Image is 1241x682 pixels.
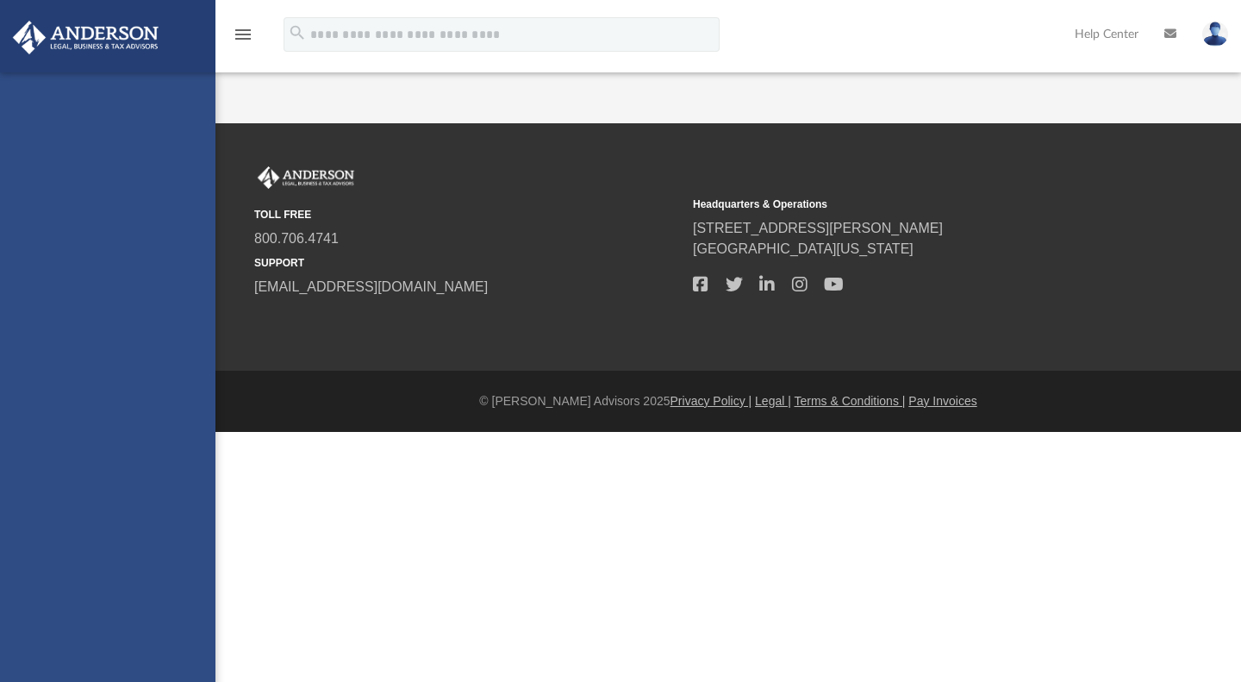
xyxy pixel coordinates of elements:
[908,394,976,408] a: Pay Invoices
[1202,22,1228,47] img: User Pic
[693,197,1119,212] small: Headquarters & Operations
[254,166,358,189] img: Anderson Advisors Platinum Portal
[288,23,307,42] i: search
[233,24,253,45] i: menu
[670,394,752,408] a: Privacy Policy |
[693,241,914,256] a: [GEOGRAPHIC_DATA][US_STATE]
[215,392,1241,410] div: © [PERSON_NAME] Advisors 2025
[693,221,943,235] a: [STREET_ADDRESS][PERSON_NAME]
[254,255,681,271] small: SUPPORT
[254,231,339,246] a: 800.706.4741
[254,279,488,294] a: [EMAIL_ADDRESS][DOMAIN_NAME]
[795,394,906,408] a: Terms & Conditions |
[233,33,253,45] a: menu
[254,207,681,222] small: TOLL FREE
[8,21,164,54] img: Anderson Advisors Platinum Portal
[755,394,791,408] a: Legal |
